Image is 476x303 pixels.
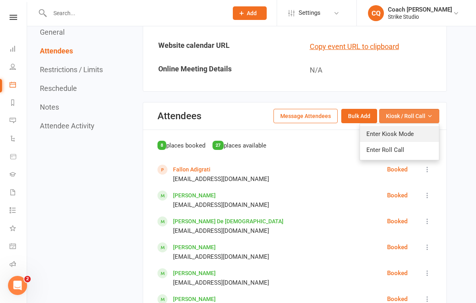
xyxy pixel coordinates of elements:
span: Settings [299,4,321,22]
a: What's New [10,220,28,238]
div: [EMAIL_ADDRESS][DOMAIN_NAME] [173,252,269,262]
td: Website calendar URL [144,35,295,58]
span: Kiosk / Roll Call [386,112,425,120]
a: [PERSON_NAME] [173,192,216,199]
a: Reports [10,94,28,112]
div: 27 [212,141,224,150]
div: [EMAIL_ADDRESS][DOMAIN_NAME] [173,226,283,236]
span: places booked [166,142,205,149]
div: 8 [157,141,166,150]
button: Attendee Activity [40,122,94,130]
button: Notes [40,103,59,111]
button: Add [233,6,267,20]
a: Class kiosk mode [10,274,28,292]
button: Restrictions / Limits [40,65,103,74]
button: Message Attendees [273,109,338,123]
a: Product Sales [10,148,28,166]
div: Coach [PERSON_NAME] [388,6,452,13]
div: Booked [387,191,407,200]
a: [PERSON_NAME] De [DEMOGRAPHIC_DATA] [173,218,283,224]
a: [PERSON_NAME] [173,270,216,276]
a: Enter Kiosk Mode [360,126,439,142]
div: Attendees [157,110,201,122]
a: Roll call kiosk mode [10,256,28,274]
div: Booked [387,216,407,226]
a: General attendance kiosk mode [10,238,28,256]
div: Booked [387,165,407,174]
a: Fallon Adigrati [173,166,210,173]
button: Kiosk / Roll Call [379,109,439,123]
span: 2 [24,276,31,282]
div: Booked [387,268,407,278]
div: N/A [310,65,441,76]
div: [EMAIL_ADDRESS][DOMAIN_NAME] [173,278,269,287]
a: [PERSON_NAME] [173,244,216,250]
a: [PERSON_NAME] [173,296,216,302]
div: [EMAIL_ADDRESS][DOMAIN_NAME] [173,200,269,210]
iframe: Intercom live chat [8,276,27,295]
span: Add [247,10,257,16]
a: Enter Roll Call [360,142,439,158]
td: Online Meeting Details [144,59,295,82]
button: Copy event URL to clipboard [310,41,399,53]
button: General [40,28,65,36]
div: [EMAIL_ADDRESS][DOMAIN_NAME] [173,174,269,184]
a: Calendar [10,77,28,94]
button: Bulk Add [341,109,377,123]
input: Search... [47,8,222,19]
a: Dashboard [10,41,28,59]
a: People [10,59,28,77]
span: places available [224,142,266,149]
button: Reschedule [40,84,77,92]
button: Attendees [40,47,73,55]
div: Strike Studio [388,13,452,20]
div: CQ [368,5,384,21]
div: Booked [387,242,407,252]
